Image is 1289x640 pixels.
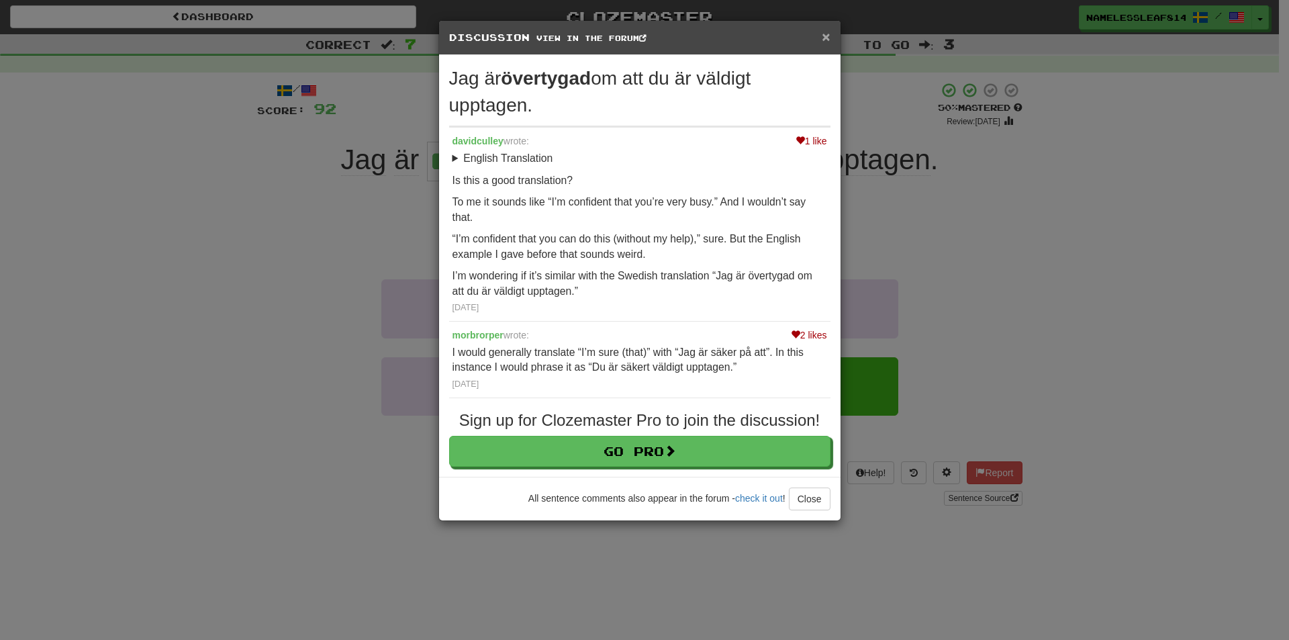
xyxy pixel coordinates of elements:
a: check it out [735,493,783,504]
p: I would generally translate “I’m sure (that)” with “Jag är säker på att”. In this instance I woul... [452,345,827,375]
a: [DATE] [452,303,479,312]
summary: English Translation [452,151,827,167]
div: 1 like [796,134,827,148]
h5: Discussion [449,31,830,44]
button: Close [789,488,830,510]
div: Jag är om att du är väldigt upptagen. [449,65,830,119]
p: Is this a good translation? [452,173,827,189]
a: davidculley [452,136,504,146]
a: morbrorper [452,330,504,340]
span: All sentence comments also appear in the forum - ! [528,493,785,504]
span: × [822,29,830,44]
p: “I’m confident that you can do this (without my help),” sure. But the English example I gave befo... [452,232,827,262]
p: To me it sounds like “I’m confident that you’re very busy.” And I wouldn’t say that. [452,195,827,225]
div: wrote: [452,134,827,148]
div: wrote: [452,328,827,342]
p: I’m wondering if it’s similar with the Swedish translation “Jag är övertygad om att du är väldigt... [452,269,827,299]
a: View in the forum [536,34,647,42]
a: Go Pro [449,436,830,467]
div: 2 likes [791,328,827,342]
h3: Sign up for Clozemaster Pro to join the discussion! [449,412,830,429]
button: Close [822,30,830,44]
strong: övertygad [501,68,591,89]
a: [DATE] [452,379,479,389]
